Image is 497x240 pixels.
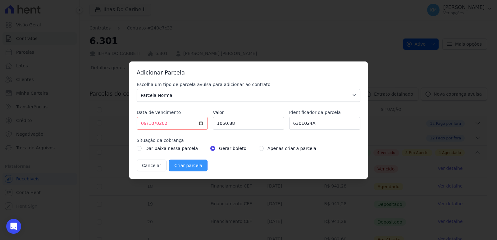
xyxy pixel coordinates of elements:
[145,145,198,152] label: Dar baixa nessa parcela
[219,145,246,152] label: Gerar boleto
[213,109,284,115] label: Valor
[6,219,21,234] div: Open Intercom Messenger
[137,81,360,88] label: Escolha um tipo de parcela avulsa para adicionar ao contrato
[137,69,360,76] h3: Adicionar Parcela
[137,137,360,143] label: Situação da cobrança
[289,109,360,115] label: Identificador da parcela
[137,160,166,171] button: Cancelar
[169,160,207,171] input: Criar parcela
[267,145,316,152] label: Apenas criar a parcela
[137,109,208,115] label: Data de vencimento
